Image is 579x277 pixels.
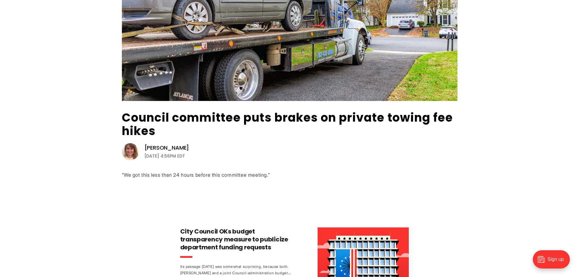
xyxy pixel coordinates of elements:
img: Sarah Vogelsong [122,143,139,160]
div: “We got this less than 24 hours before this committee meeting.” [122,172,457,178]
time: [DATE] 4:56PM EDT [144,152,185,160]
h3: City Council OKs budget transparency measure to publicize department funding requests [180,227,293,251]
a: [PERSON_NAME] [144,144,189,151]
a: Council committee puts brakes on private towing fee hikes [122,109,453,139]
iframe: portal-trigger [528,247,579,277]
div: Its passage [DATE] was somewhat surprising, because both [PERSON_NAME] and a joint Council-admini... [180,263,293,276]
